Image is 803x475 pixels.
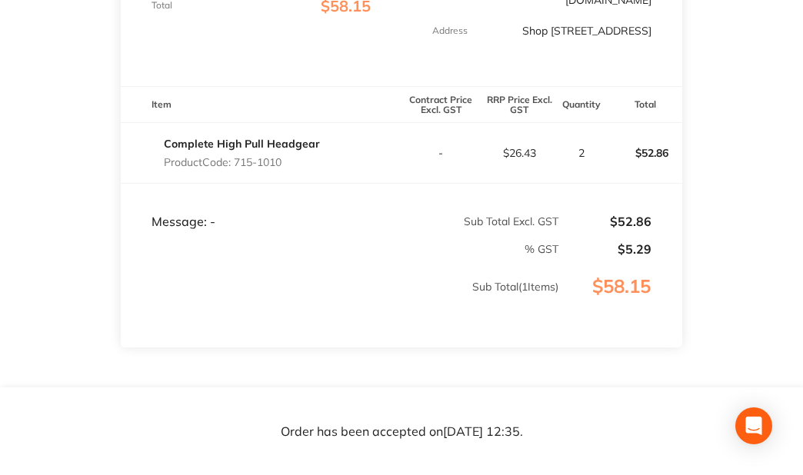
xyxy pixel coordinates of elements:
[481,147,558,159] p: $26.43
[480,87,558,123] th: RRP Price Excl. GST
[560,276,682,328] p: $58.15
[121,184,401,230] td: Message: -
[735,407,772,444] div: Open Intercom Messenger
[281,424,523,438] p: Order has been accepted on [DATE] 12:35 .
[559,87,604,123] th: Quantity
[164,156,320,168] p: Product Code: 715-1010
[122,281,558,324] p: Sub Total ( 1 Items)
[604,87,682,123] th: Total
[560,214,652,228] p: $52.86
[560,242,652,256] p: $5.29
[605,135,681,171] p: $52.86
[121,87,401,123] th: Item
[401,87,480,123] th: Contract Price Excl. GST
[164,137,320,151] a: Complete High Pull Headgear
[402,215,558,228] p: Sub Total Excl. GST
[522,25,651,37] p: Shop [STREET_ADDRESS]
[122,243,558,255] p: % GST
[402,147,479,159] p: -
[560,147,603,159] p: 2
[432,25,468,36] p: Address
